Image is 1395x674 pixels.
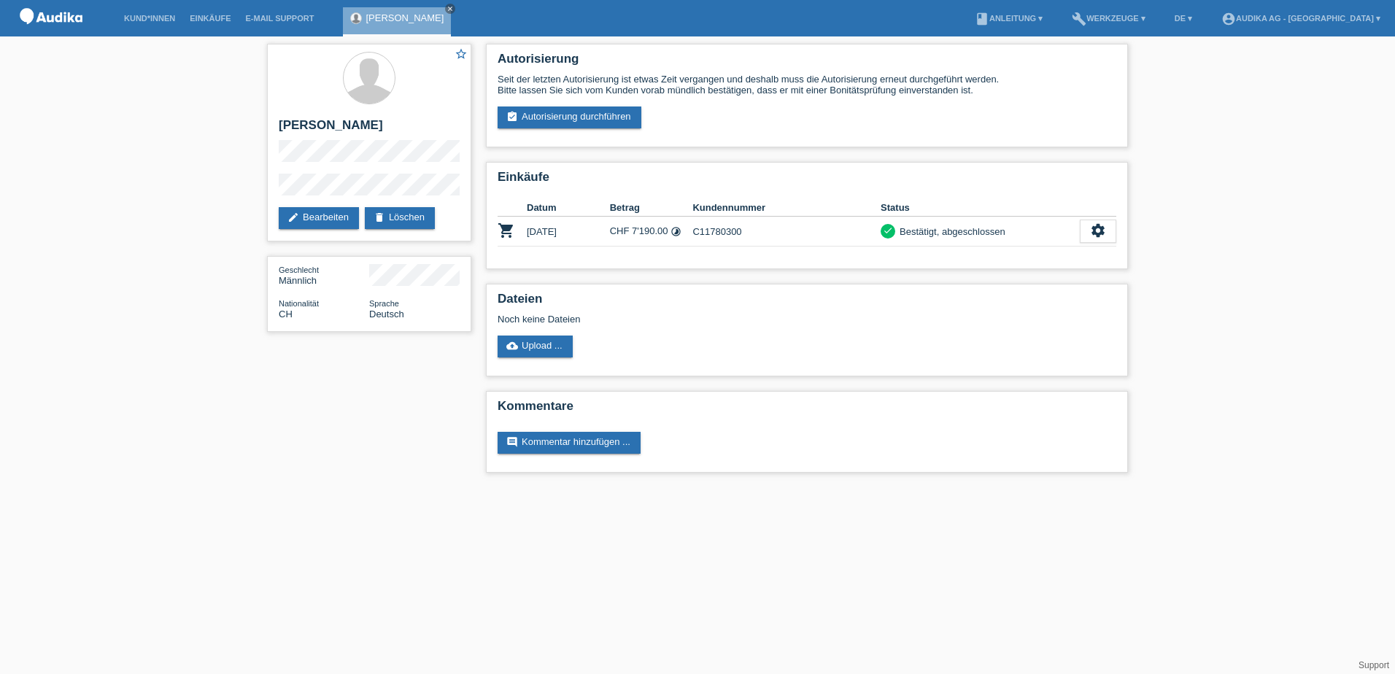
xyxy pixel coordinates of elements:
[455,47,468,61] i: star_border
[498,222,515,239] i: POSP00026274
[1221,12,1236,26] i: account_circle
[671,226,681,237] i: Fixe Raten (12 Raten)
[279,266,319,274] span: Geschlecht
[967,14,1050,23] a: bookAnleitung ▾
[279,299,319,308] span: Nationalität
[692,217,881,247] td: C11780300
[498,170,1116,192] h2: Einkäufe
[279,118,460,140] h2: [PERSON_NAME]
[895,224,1005,239] div: Bestätigt, abgeschlossen
[498,336,573,357] a: cloud_uploadUpload ...
[369,299,399,308] span: Sprache
[366,12,444,23] a: [PERSON_NAME]
[369,309,404,319] span: Deutsch
[610,217,693,247] td: CHF 7'190.00
[365,207,435,229] a: deleteLöschen
[498,399,1116,421] h2: Kommentare
[455,47,468,63] a: star_border
[279,264,369,286] div: Männlich
[498,52,1116,74] h2: Autorisierung
[498,74,1116,96] div: Seit der letzten Autorisierung ist etwas Zeit vergangen und deshalb muss die Autorisierung erneut...
[881,199,1080,217] th: Status
[1214,14,1388,23] a: account_circleAudika AG - [GEOGRAPHIC_DATA] ▾
[506,111,518,123] i: assignment_turned_in
[498,432,641,454] a: commentKommentar hinzufügen ...
[1359,660,1389,670] a: Support
[1167,14,1199,23] a: DE ▾
[117,14,182,23] a: Kund*innen
[883,225,893,236] i: check
[527,199,610,217] th: Datum
[1090,222,1106,239] i: settings
[15,28,88,39] a: POS — MF Group
[287,212,299,223] i: edit
[279,207,359,229] a: editBearbeiten
[506,340,518,352] i: cloud_upload
[506,436,518,448] i: comment
[279,309,293,319] span: Schweiz
[498,314,943,325] div: Noch keine Dateien
[447,5,454,12] i: close
[610,199,693,217] th: Betrag
[182,14,238,23] a: Einkäufe
[498,106,641,128] a: assignment_turned_inAutorisierung durchführen
[1072,12,1086,26] i: build
[692,199,881,217] th: Kundennummer
[527,217,610,247] td: [DATE]
[445,4,455,14] a: close
[374,212,385,223] i: delete
[1064,14,1153,23] a: buildWerkzeuge ▾
[498,292,1116,314] h2: Dateien
[239,14,322,23] a: E-Mail Support
[975,12,989,26] i: book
